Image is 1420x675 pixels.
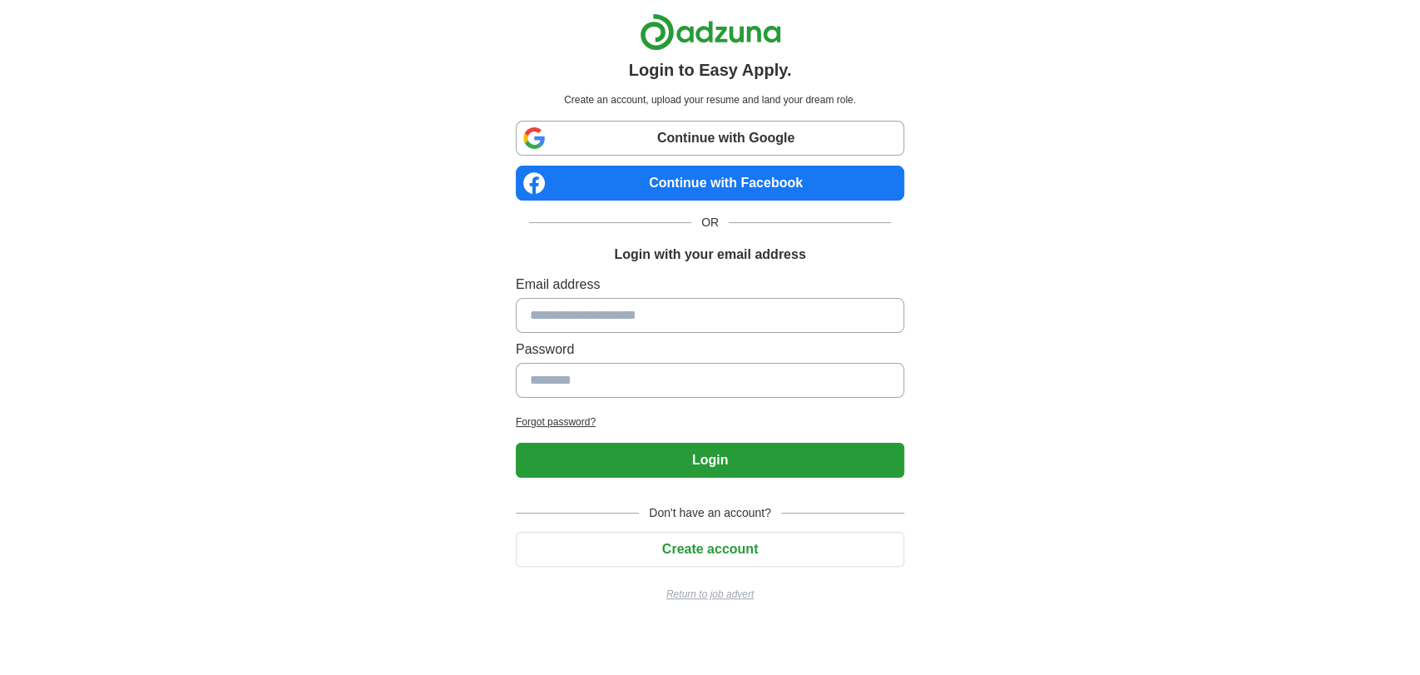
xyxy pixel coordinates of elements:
label: Email address [516,275,904,295]
span: OR [691,214,729,231]
p: Create an account, upload your resume and land your dream role. [519,92,901,107]
h1: Login with your email address [614,245,805,265]
button: Login [516,443,904,478]
a: Continue with Facebook [516,166,904,201]
img: Adzuna logo [640,13,781,51]
span: Don't have an account? [639,504,781,522]
button: Create account [516,532,904,567]
a: Return to job advert [516,587,904,602]
a: Continue with Google [516,121,904,156]
a: Forgot password? [516,414,904,429]
h1: Login to Easy Apply. [629,57,792,82]
a: Create account [516,542,904,556]
label: Password [516,340,904,360]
